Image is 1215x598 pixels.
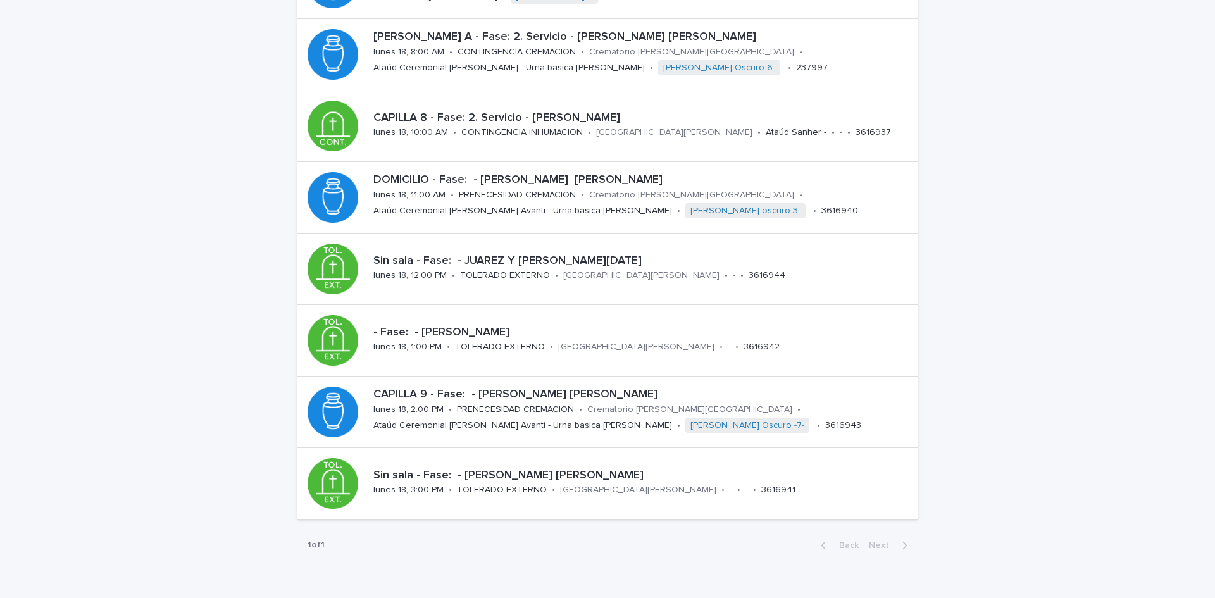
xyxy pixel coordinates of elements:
[761,485,795,495] p: 3616941
[373,173,913,187] p: DOMICILIO - Fase: - [PERSON_NAME] [PERSON_NAME]
[297,377,918,448] a: CAPILLA 9 - Fase: - [PERSON_NAME] [PERSON_NAME]lunes 18, 2:00 PM•PRENECESIDAD CREMACION•Crematori...
[373,485,444,495] p: lunes 18, 3:00 PM
[728,342,730,352] p: -
[813,206,816,216] p: •
[735,342,738,352] p: •
[749,270,785,281] p: 3616944
[297,234,918,305] a: Sin sala - Fase: - JUAREZ Y [PERSON_NAME][DATE]lunes 18, 12:00 PM•TOLERADO EXTERNO•[GEOGRAPHIC_DA...
[453,127,456,138] p: •
[796,63,828,73] p: 237997
[373,469,913,483] p: Sin sala - Fase: - [PERSON_NAME] [PERSON_NAME]
[447,342,450,352] p: •
[581,47,584,58] p: •
[840,127,842,138] p: -
[733,270,735,281] p: -
[832,127,835,138] p: •
[297,162,918,234] a: DOMICILIO - Fase: - [PERSON_NAME] [PERSON_NAME]lunes 18, 11:00 AM•PRENECESIDAD CREMACION•Cremator...
[555,270,558,281] p: •
[663,63,775,73] a: [PERSON_NAME] Oscuro-6-
[373,30,913,44] p: [PERSON_NAME] A - Fase: 2. Servicio - [PERSON_NAME] [PERSON_NAME]
[721,485,725,495] p: •
[811,540,864,551] button: Back
[297,530,335,561] p: 1 of 1
[452,270,455,281] p: •
[373,206,672,216] p: Ataúd Ceremonial [PERSON_NAME] Avanti - Urna basica [PERSON_NAME]
[832,541,859,550] span: Back
[297,305,918,377] a: - Fase: - [PERSON_NAME]lunes 18, 1:00 PM•TOLERADO EXTERNO•[GEOGRAPHIC_DATA][PERSON_NAME]•-•3616942
[745,485,748,495] p: -
[373,270,447,281] p: lunes 18, 12:00 PM
[799,47,802,58] p: •
[730,485,732,495] p: -
[725,270,728,281] p: •
[650,63,653,73] p: •
[460,270,550,281] p: TOLERADO EXTERNO
[825,420,861,431] p: 3616943
[373,127,448,138] p: lunes 18, 10:00 AM
[449,404,452,415] p: •
[587,404,792,415] p: Crematorio [PERSON_NAME][GEOGRAPHIC_DATA]
[753,485,756,495] p: •
[766,127,826,138] p: Ataúd Sanher -
[856,127,891,138] p: 3616937
[373,342,442,352] p: lunes 18, 1:00 PM
[449,47,452,58] p: •
[373,326,913,340] p: - Fase: - [PERSON_NAME]
[869,541,897,550] span: Next
[740,270,744,281] p: •
[744,342,780,352] p: 3616942
[864,540,918,551] button: Next
[449,485,452,495] p: •
[720,342,723,352] p: •
[373,190,445,201] p: lunes 18, 11:00 AM
[550,342,553,352] p: •
[373,254,913,268] p: Sin sala - Fase: - JUAREZ Y [PERSON_NAME][DATE]
[560,485,716,495] p: [GEOGRAPHIC_DATA][PERSON_NAME]
[788,63,791,73] p: •
[847,127,850,138] p: •
[373,47,444,58] p: lunes 18, 8:00 AM
[461,127,583,138] p: CONTINGENCIA INHUMACION
[817,420,820,431] p: •
[757,127,761,138] p: •
[596,127,752,138] p: [GEOGRAPHIC_DATA][PERSON_NAME]
[457,404,574,415] p: PRENECESIDAD CREMACION
[677,206,680,216] p: •
[297,90,918,162] a: CAPILLA 8 - Fase: 2. Servicio - [PERSON_NAME]lunes 18, 10:00 AM•CONTINGENCIA INHUMACION•[GEOGRAPH...
[581,190,584,201] p: •
[373,420,672,431] p: Ataúd Ceremonial [PERSON_NAME] Avanti - Urna basica [PERSON_NAME]
[459,190,576,201] p: PRENECESIDAD CREMACION
[589,47,794,58] p: Crematorio [PERSON_NAME][GEOGRAPHIC_DATA]
[373,111,913,125] p: CAPILLA 8 - Fase: 2. Servicio - [PERSON_NAME]
[451,190,454,201] p: •
[457,485,547,495] p: TOLERADO EXTERNO
[821,206,858,216] p: 3616940
[690,420,804,431] a: [PERSON_NAME] Oscuro -7-
[589,190,794,201] p: Crematorio [PERSON_NAME][GEOGRAPHIC_DATA]
[677,420,680,431] p: •
[297,448,918,520] a: Sin sala - Fase: - [PERSON_NAME] [PERSON_NAME]lunes 18, 3:00 PM•TOLERADO EXTERNO•[GEOGRAPHIC_DATA...
[690,206,801,216] a: [PERSON_NAME] oscuro-3-
[297,19,918,90] a: [PERSON_NAME] A - Fase: 2. Servicio - [PERSON_NAME] [PERSON_NAME]lunes 18, 8:00 AM•CONTINGENCIA C...
[458,47,576,58] p: CONTINGENCIA CREMACION
[737,485,740,495] p: •
[797,404,801,415] p: •
[552,485,555,495] p: •
[455,342,545,352] p: TOLERADO EXTERNO
[373,388,913,402] p: CAPILLA 9 - Fase: - [PERSON_NAME] [PERSON_NAME]
[558,342,714,352] p: [GEOGRAPHIC_DATA][PERSON_NAME]
[588,127,591,138] p: •
[563,270,720,281] p: [GEOGRAPHIC_DATA][PERSON_NAME]
[373,63,645,73] p: Ataúd Ceremonial [PERSON_NAME] - Urna basica [PERSON_NAME]
[579,404,582,415] p: •
[373,404,444,415] p: lunes 18, 2:00 PM
[799,190,802,201] p: •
